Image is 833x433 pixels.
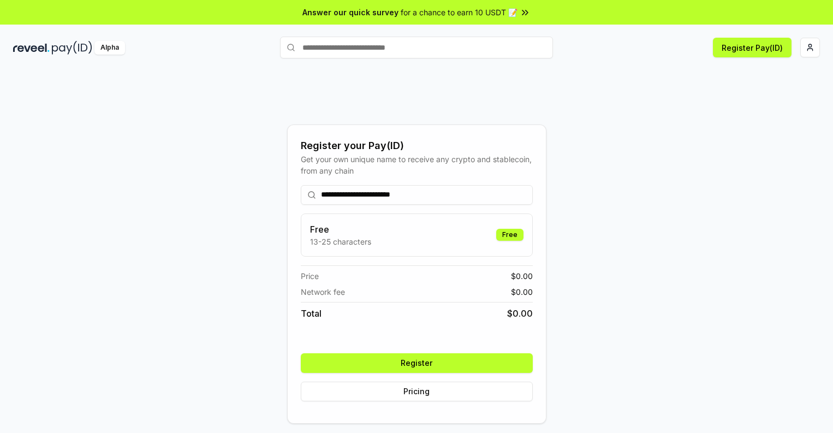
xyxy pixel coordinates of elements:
[511,270,533,282] span: $ 0.00
[301,270,319,282] span: Price
[301,353,533,373] button: Register
[94,41,125,55] div: Alpha
[511,286,533,298] span: $ 0.00
[713,38,792,57] button: Register Pay(ID)
[310,223,371,236] h3: Free
[301,153,533,176] div: Get your own unique name to receive any crypto and stablecoin, from any chain
[301,138,533,153] div: Register your Pay(ID)
[301,286,345,298] span: Network fee
[401,7,517,18] span: for a chance to earn 10 USDT 📝
[507,307,533,320] span: $ 0.00
[302,7,398,18] span: Answer our quick survey
[310,236,371,247] p: 13-25 characters
[13,41,50,55] img: reveel_dark
[301,382,533,401] button: Pricing
[52,41,92,55] img: pay_id
[301,307,322,320] span: Total
[496,229,523,241] div: Free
